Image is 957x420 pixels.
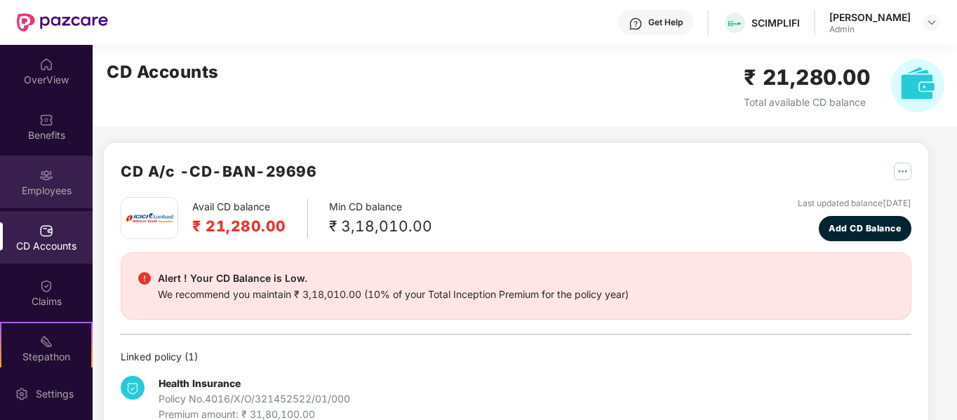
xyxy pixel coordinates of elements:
[159,377,241,389] b: Health Insurance
[39,334,53,348] img: svg+xml;base64,PHN2ZyB4bWxucz0iaHR0cDovL3d3dy53My5vcmcvMjAwMC9zdmciIHdpZHRoPSIyMSIgaGVpZ2h0PSIyMC...
[926,17,937,28] img: svg+xml;base64,PHN2ZyBpZD0iRHJvcGRvd24tMzJ4MzIiIHhtbG5zPSJodHRwOi8vd3d3LnczLm9yZy8yMDAwL3N2ZyIgd2...
[121,349,911,365] div: Linked policy ( 1 )
[39,113,53,127] img: svg+xml;base64,PHN2ZyBpZD0iQmVuZWZpdHMiIHhtbG5zPSJodHRwOi8vd3d3LnczLm9yZy8yMDAwL3N2ZyIgd2lkdGg9Ij...
[725,18,745,29] img: transparent%20(1).png
[17,13,108,32] img: New Pazcare Logo
[329,199,432,238] div: Min CD balance
[39,279,53,293] img: svg+xml;base64,PHN2ZyBpZD0iQ2xhaW0iIHhtbG5zPSJodHRwOi8vd3d3LnczLm9yZy8yMDAwL3N2ZyIgd2lkdGg9IjIwIi...
[138,272,151,285] img: svg+xml;base64,PHN2ZyBpZD0iRGFuZ2VyX2FsZXJ0IiBkYXRhLW5hbWU9IkRhbmdlciBhbGVydCIgeG1sbnM9Imh0dHA6Ly...
[751,16,800,29] div: SCIMPLIFI
[192,199,308,238] div: Avail CD balance
[39,168,53,182] img: svg+xml;base64,PHN2ZyBpZD0iRW1wbG95ZWVzIiB4bWxucz0iaHR0cDovL3d3dy53My5vcmcvMjAwMC9zdmciIHdpZHRoPS...
[894,163,911,180] img: svg+xml;base64,PHN2ZyB4bWxucz0iaHR0cDovL3d3dy53My5vcmcvMjAwMC9zdmciIHdpZHRoPSIyNSIgaGVpZ2h0PSIyNS...
[829,11,911,24] div: [PERSON_NAME]
[39,224,53,238] img: svg+xml;base64,PHN2ZyBpZD0iQ0RfQWNjb3VudHMiIGRhdGEtbmFtZT0iQ0QgQWNjb3VudHMiIHhtbG5zPSJodHRwOi8vd3...
[15,387,29,401] img: svg+xml;base64,PHN2ZyBpZD0iU2V0dGluZy0yMHgyMCIgeG1sbnM9Imh0dHA6Ly93d3cudzMub3JnLzIwMDAvc3ZnIiB3aW...
[158,270,629,287] div: Alert ! Your CD Balance is Low.
[32,387,78,401] div: Settings
[829,24,911,35] div: Admin
[1,350,91,364] div: Stepathon
[798,197,911,210] div: Last updated balance [DATE]
[329,215,432,238] div: ₹ 3,18,010.00
[819,216,912,241] button: Add CD Balance
[123,209,176,227] img: icici.png
[744,61,871,94] h2: ₹ 21,280.00
[744,96,866,108] span: Total available CD balance
[158,287,629,302] div: We recommend you maintain ₹ 3,18,010.00 (10% of your Total Inception Premium for the policy year)
[648,17,683,28] div: Get Help
[192,215,286,238] h2: ₹ 21,280.00
[121,376,145,400] img: svg+xml;base64,PHN2ZyB4bWxucz0iaHR0cDovL3d3dy53My5vcmcvMjAwMC9zdmciIHdpZHRoPSIzNCIgaGVpZ2h0PSIzNC...
[829,222,901,235] span: Add CD Balance
[107,59,219,86] h2: CD Accounts
[891,59,944,112] img: svg+xml;base64,PHN2ZyB4bWxucz0iaHR0cDovL3d3dy53My5vcmcvMjAwMC9zdmciIHhtbG5zOnhsaW5rPSJodHRwOi8vd3...
[629,17,643,31] img: svg+xml;base64,PHN2ZyBpZD0iSGVscC0zMngzMiIgeG1sbnM9Imh0dHA6Ly93d3cudzMub3JnLzIwMDAvc3ZnIiB3aWR0aD...
[121,160,316,183] h2: CD A/c - CD-BAN-29696
[39,57,53,72] img: svg+xml;base64,PHN2ZyBpZD0iSG9tZSIgeG1sbnM9Imh0dHA6Ly93d3cudzMub3JnLzIwMDAvc3ZnIiB3aWR0aD0iMjAiIG...
[159,391,350,407] div: Policy No. 4016/X/O/321452522/01/000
